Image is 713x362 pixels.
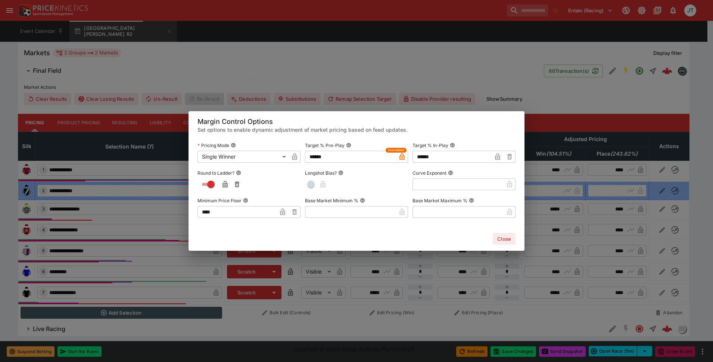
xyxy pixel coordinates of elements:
[243,198,248,203] button: Minimum Price Floor
[469,198,474,203] button: Base Market Maximum %
[448,170,453,175] button: Curve Exponent
[450,143,455,148] button: Target % In-Play
[493,233,516,245] button: Close
[338,170,343,175] button: Longshot Bias?
[412,170,446,176] p: Curve Exponent
[346,143,351,148] button: Target % Pre-Play
[412,142,448,149] p: Target % In-Play
[197,126,516,134] h6: Set options to enable dynamic adjustment of market pricing based on feed updates.
[412,197,467,204] p: Base Market Maximum %
[305,142,345,149] p: Target % Pre-Play
[236,170,241,175] button: Round to Ladder?
[197,117,516,126] h5: Margin Control Options
[388,148,404,153] span: Overridden
[305,170,337,176] p: Longshot Bias?
[197,151,289,163] div: Single Winner
[305,197,358,204] p: Base Market Minimum %
[197,197,242,204] p: Minimum Price Floor
[197,142,229,149] p: Pricing Mode
[197,170,234,176] p: Round to Ladder?
[360,198,365,203] button: Base Market Minimum %
[231,143,236,148] button: Pricing Mode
